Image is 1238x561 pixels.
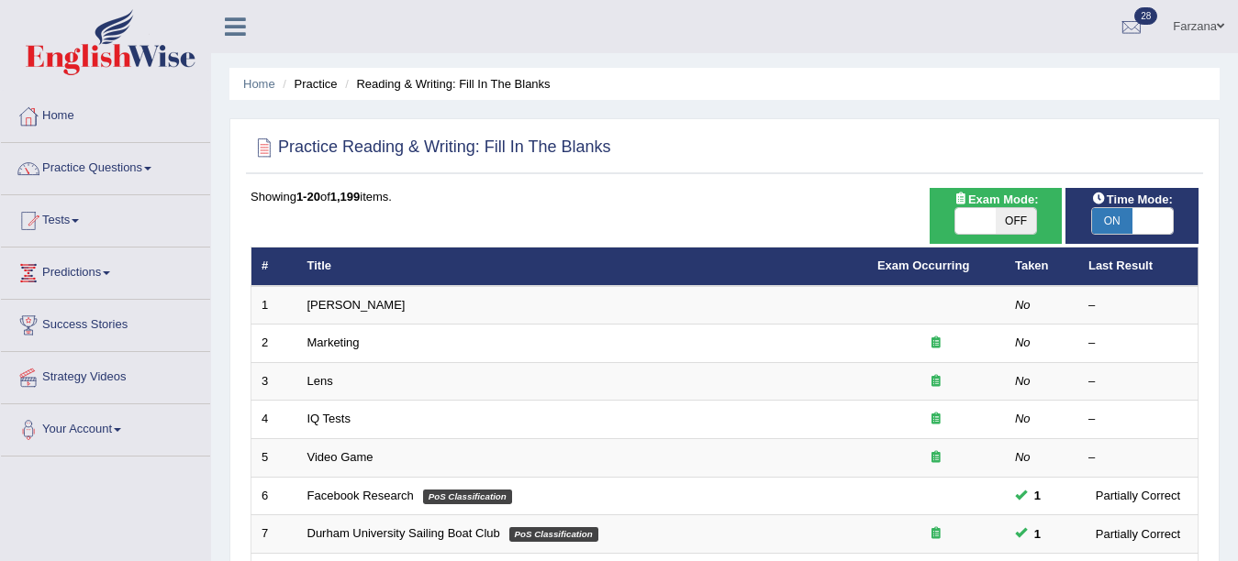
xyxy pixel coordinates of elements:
a: Tests [1,195,210,241]
a: Marketing [307,335,360,349]
a: Your Account [1,404,210,450]
span: OFF [996,208,1036,234]
td: 4 [251,401,297,439]
a: IQ Tests [307,412,351,425]
span: Time Mode: [1085,190,1180,209]
div: Exam occurring question [877,335,995,352]
th: # [251,247,297,286]
em: No [1015,298,1031,312]
td: 6 [251,477,297,515]
a: Video Game [307,450,374,464]
a: Durham University Sailing Boat Club [307,526,500,540]
div: Exam occurring question [877,525,995,543]
td: 2 [251,324,297,363]
em: PoS Classification [423,489,512,504]
div: – [1088,373,1188,390]
td: 5 [251,439,297,478]
div: Exam occurring question [877,449,995,467]
span: Exam Mode: [946,190,1045,209]
td: 3 [251,362,297,401]
div: Show exams occurring in exams [930,188,1063,244]
div: – [1088,297,1188,314]
em: No [1015,412,1031,425]
b: 1,199 [330,190,361,203]
b: 1-20 [296,190,320,203]
div: – [1088,335,1188,352]
span: 28 [1134,7,1157,25]
em: No [1015,335,1031,349]
a: Home [243,77,275,91]
a: Home [1,91,210,137]
th: Last Result [1078,247,1199,286]
a: [PERSON_NAME] [307,298,406,312]
div: – [1088,411,1188,428]
em: PoS Classification [509,527,598,542]
div: Exam occurring question [877,373,995,390]
span: You can still take this question [1027,486,1048,505]
a: Predictions [1,247,210,293]
div: Exam occurring question [877,411,995,428]
div: Partially Correct [1088,486,1188,505]
a: Exam Occurring [877,258,969,272]
em: No [1015,450,1031,464]
li: Reading & Writing: Fill In The Blanks [340,75,550,93]
span: You can still take this question [1027,524,1048,544]
a: Practice Questions [1,143,210,189]
li: Practice [278,75,337,93]
div: – [1088,449,1188,467]
td: 1 [251,286,297,324]
em: No [1015,374,1031,388]
a: Lens [307,374,333,388]
a: Success Stories [1,300,210,346]
th: Title [297,247,867,286]
td: 7 [251,515,297,554]
th: Taken [1005,247,1078,286]
a: Strategy Videos [1,352,210,398]
div: Showing of items. [251,188,1199,205]
a: Facebook Research [307,489,414,502]
h2: Practice Reading & Writing: Fill In The Blanks [251,134,611,161]
span: ON [1092,208,1132,234]
div: Partially Correct [1088,524,1188,544]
